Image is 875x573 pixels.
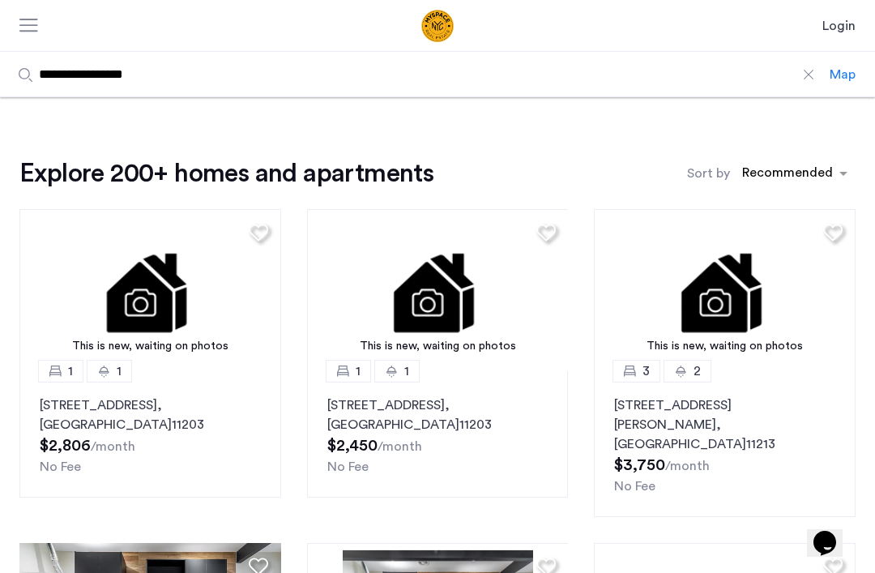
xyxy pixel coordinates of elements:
a: This is new, waiting on photos [307,209,569,371]
span: No Fee [614,480,655,493]
p: [STREET_ADDRESS] 11203 [327,396,548,434]
img: 1.gif [307,209,569,371]
a: This is new, waiting on photos [594,209,856,371]
span: 1 [356,361,361,381]
span: 1 [404,361,409,381]
sub: /month [378,440,422,453]
a: Login [822,16,856,36]
iframe: chat widget [807,508,859,557]
sub: /month [665,460,710,473]
img: 1.gif [19,209,281,371]
a: This is new, waiting on photos [19,209,281,371]
h1: Explore 200+ homes and apartments [19,157,433,190]
span: 3 [642,361,650,381]
ng-select: sort-apartment [734,159,856,188]
img: logo [358,10,517,42]
span: $3,750 [614,457,665,473]
a: 11[STREET_ADDRESS], [GEOGRAPHIC_DATA]11203No Fee [19,371,281,498]
span: 1 [68,361,73,381]
div: This is new, waiting on photos [315,338,561,355]
div: Recommended [740,163,833,186]
div: This is new, waiting on photos [28,338,273,355]
a: Cazamio Logo [358,10,517,42]
span: No Fee [327,460,369,473]
div: Map [830,65,856,84]
p: [STREET_ADDRESS][PERSON_NAME] 11213 [614,396,835,454]
a: 32[STREET_ADDRESS][PERSON_NAME], [GEOGRAPHIC_DATA]11213No Fee [594,371,856,517]
sub: /month [91,440,135,453]
a: 11[STREET_ADDRESS], [GEOGRAPHIC_DATA]11203No Fee [307,371,569,498]
span: $2,806 [40,438,91,454]
div: This is new, waiting on photos [602,338,847,355]
p: [STREET_ADDRESS] 11203 [40,396,261,434]
span: 2 [694,361,701,381]
span: No Fee [40,460,81,473]
span: 1 [117,361,122,381]
img: 1.gif [594,209,856,371]
label: Sort by [687,164,730,183]
span: $2,450 [327,438,378,454]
